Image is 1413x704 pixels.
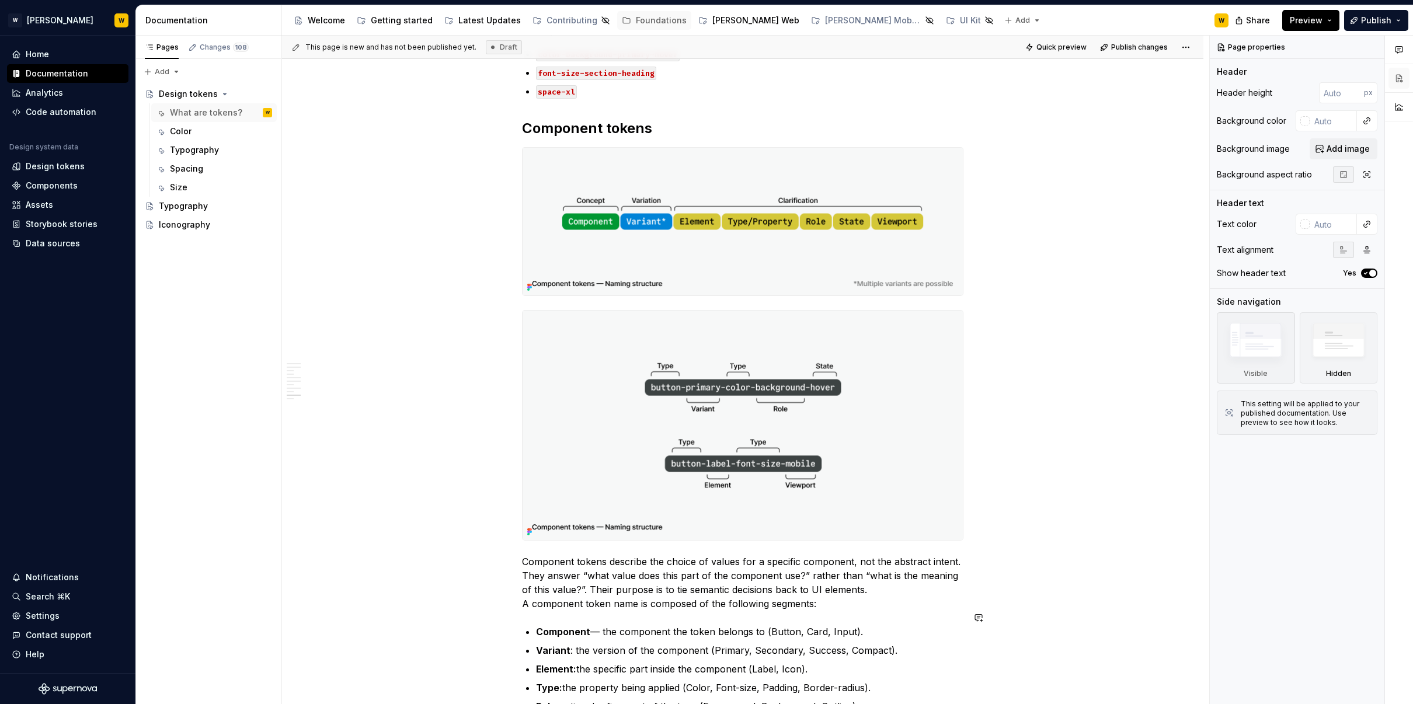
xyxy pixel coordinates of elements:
div: Header [1217,66,1247,78]
a: Foundations [617,11,691,30]
span: Preview [1290,15,1322,26]
a: [PERSON_NAME] Web [694,11,804,30]
div: Typography [159,200,208,212]
code: space-xl [536,85,577,99]
div: Typography [170,144,219,156]
div: W [8,13,22,27]
span: Share [1246,15,1270,26]
a: Analytics [7,83,128,102]
div: Pages [145,43,179,52]
div: [PERSON_NAME] Web [712,15,799,26]
div: Page tree [140,85,277,234]
div: Design tokens [159,88,218,100]
div: Visible [1244,369,1268,378]
div: UI Kit [960,15,981,26]
p: the property being applied (Color, Font-size, Padding, Border-radius). [536,681,963,695]
button: Add image [1310,138,1377,159]
div: Hidden [1300,312,1378,384]
a: Getting started [352,11,437,30]
button: Add [1001,12,1045,29]
a: Iconography [140,215,277,234]
strong: Type: [536,682,562,693]
a: Design tokens [7,157,128,176]
a: Supernova Logo [39,683,97,695]
button: Help [7,645,128,664]
div: Text color [1217,218,1257,230]
a: Spacing [151,159,277,178]
button: Contact support [7,626,128,644]
div: W [1219,16,1224,25]
input: Auto [1310,110,1357,131]
div: Color [170,126,192,137]
div: Size [170,182,187,193]
div: Welcome [308,15,345,26]
a: Settings [7,607,128,625]
p: px [1364,88,1373,97]
strong: Component [536,626,590,637]
p: — the component the token belongs to (Button, Card, Input). [536,625,963,639]
span: This page is new and has not been published yet. [305,43,476,52]
a: [PERSON_NAME] Mobile [806,11,939,30]
div: Changes [200,43,249,52]
button: Publish [1344,10,1408,31]
a: Documentation [7,64,128,83]
a: Data sources [7,234,128,253]
p: Component tokens describe the choice of values for a specific component, not the abstract intent.... [522,555,963,611]
div: Analytics [26,87,63,99]
a: Home [7,45,128,64]
button: W[PERSON_NAME]W [2,8,133,33]
strong: Variant [536,644,570,656]
div: Visible [1217,312,1295,384]
a: Welcome [289,11,350,30]
button: Share [1229,10,1278,31]
a: UI Kit [941,11,998,30]
button: Notifications [7,568,128,587]
div: Help [26,649,44,660]
a: Assets [7,196,128,214]
div: Getting started [371,15,433,26]
div: Background aspect ratio [1217,169,1312,180]
div: Design system data [9,142,78,152]
img: 6aa586be-f531-45a0-8a63-9cce35b04a2d.png [523,148,963,295]
div: Spacing [170,163,203,175]
div: W [266,107,270,119]
div: Show header text [1217,267,1286,279]
a: Typography [140,197,277,215]
div: This setting will be applied to your published documentation. Use preview to see how it looks. [1241,399,1370,427]
h2: Component tokens [522,119,963,138]
div: Components [26,180,78,191]
div: Contact support [26,629,92,641]
span: Add [1015,16,1030,25]
code: font-size-section-heading [536,67,656,80]
div: Settings [26,610,60,622]
button: Publish changes [1097,39,1173,55]
div: Home [26,48,49,60]
span: Add [155,67,169,76]
div: Background image [1217,143,1290,155]
div: Assets [26,199,53,211]
a: Typography [151,141,277,159]
button: Quick preview [1022,39,1092,55]
div: Data sources [26,238,80,249]
a: Size [151,178,277,197]
span: Draft [500,43,517,52]
label: Yes [1343,269,1356,278]
a: Storybook stories [7,215,128,233]
p: the specific part inside the component (Label, Icon). [536,662,963,676]
button: Search ⌘K [7,587,128,606]
div: Page tree [289,9,998,32]
div: Background color [1217,115,1286,127]
div: [PERSON_NAME] Mobile [825,15,921,26]
a: Color [151,122,277,141]
button: Add [140,64,184,80]
a: Contributing [528,11,615,30]
input: Auto [1310,214,1357,235]
div: Documentation [26,68,88,79]
a: Design tokens [140,85,277,103]
div: Foundations [636,15,687,26]
div: Notifications [26,571,79,583]
div: Storybook stories [26,218,98,230]
strong: Element: [536,663,576,675]
div: Code automation [26,106,96,118]
div: Hidden [1326,369,1351,378]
